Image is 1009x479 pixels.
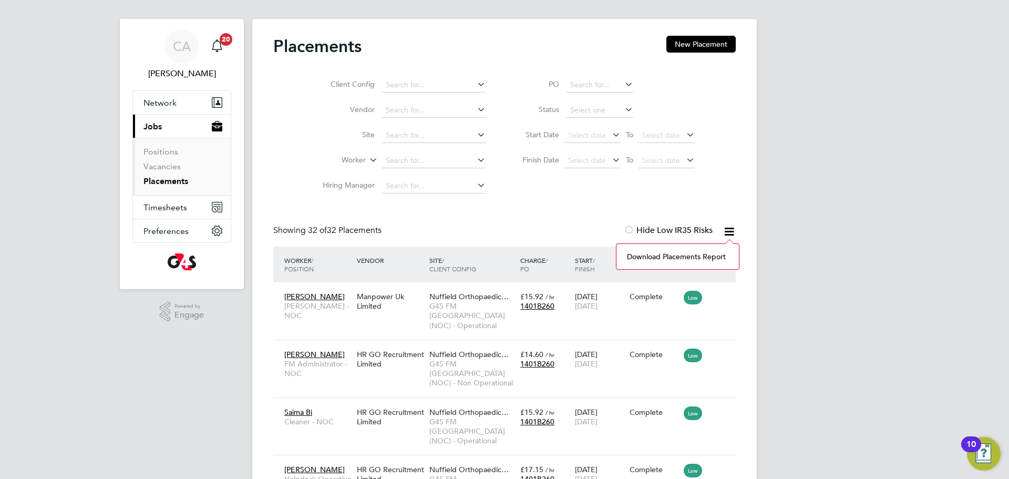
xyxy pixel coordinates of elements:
div: [DATE] [572,287,627,316]
span: CA [173,39,191,53]
div: Manpower Uk Limited [354,287,427,316]
span: Low [684,464,702,477]
div: Jobs [133,138,231,195]
div: Charge [518,251,572,278]
a: Vacancies [143,161,181,171]
span: Engage [174,311,204,320]
span: G4S FM [GEOGRAPHIC_DATA] (NOC) - Operational [429,417,515,446]
span: [PERSON_NAME] - NOC [284,301,352,320]
span: / Position [284,256,314,273]
input: Search for... [382,154,486,168]
input: Select one [567,103,633,118]
button: Jobs [133,115,231,138]
span: Jobs [143,121,162,131]
input: Search for... [382,128,486,143]
div: Showing [273,225,384,236]
label: Hiring Manager [314,180,375,190]
span: Low [684,406,702,420]
label: Finish Date [512,155,559,165]
button: New Placement [666,36,736,53]
span: 32 of [308,225,327,236]
a: Go to home page [132,253,231,270]
span: 1401B260 [520,301,554,311]
span: £15.92 [520,407,543,417]
div: [DATE] [572,402,627,432]
a: [PERSON_NAME]FM Administrator - NOCHR GO Recruitment LimitedNuffield Orthopaedic…G4S FM [GEOGRAPH... [282,344,736,353]
a: 20 [207,29,228,63]
span: £14.60 [520,350,543,359]
input: Search for... [382,103,486,118]
span: / hr [545,351,554,359]
h2: Placements [273,36,362,57]
a: [PERSON_NAME]Helpdesk Operative NOCHR GO Recruitment LimitedNuffield Orthopaedic…G4S FM [GEOGRAPH... [282,459,736,468]
div: [DATE] [572,344,627,374]
span: Low [684,349,702,362]
div: 10 [966,444,976,458]
li: Download Placements Report [622,249,734,264]
span: Low [684,291,702,304]
span: [PERSON_NAME] [284,465,345,474]
input: Search for... [567,78,633,93]
input: Search for... [382,179,486,193]
span: Select date [568,156,606,165]
span: / hr [545,466,554,474]
div: Complete [630,292,679,301]
span: Powered by [174,302,204,311]
a: Placements [143,176,188,186]
a: [PERSON_NAME][PERSON_NAME] - NOCManpower Uk LimitedNuffield Orthopaedic…G4S FM [GEOGRAPHIC_DATA] ... [282,286,736,295]
span: / hr [545,409,554,416]
span: 20 [220,33,232,46]
nav: Main navigation [120,19,244,289]
div: Complete [630,465,679,474]
span: Network [143,98,177,108]
span: Nuffield Orthopaedic… [429,292,509,301]
label: Status [512,105,559,114]
div: Complete [630,407,679,417]
span: / Finish [575,256,595,273]
label: Worker [305,155,366,166]
button: Timesheets [133,196,231,219]
label: Hide Low IR35 Risks [624,225,713,236]
div: Complete [630,350,679,359]
a: Saima BiCleaner - NOCHR GO Recruitment LimitedNuffield Orthopaedic…G4S FM [GEOGRAPHIC_DATA] (NOC)... [282,402,736,411]
span: [DATE] [575,359,598,369]
button: Preferences [133,219,231,242]
label: Client Config [314,79,375,89]
span: £17.15 [520,465,543,474]
button: Open Resource Center, 10 new notifications [967,437,1001,471]
span: Select date [642,130,680,140]
a: CA[PERSON_NAME] [132,29,231,80]
span: Preferences [143,226,189,236]
input: Search for... [382,78,486,93]
div: HR GO Recruitment Limited [354,344,427,374]
span: [PERSON_NAME] [284,292,345,301]
span: Nuffield Orthopaedic… [429,407,509,417]
span: / Client Config [429,256,476,273]
span: G4S FM [GEOGRAPHIC_DATA] (NOC) - Non Operational [429,359,515,388]
span: / hr [545,293,554,301]
label: Site [314,130,375,139]
span: [DATE] [575,301,598,311]
span: G4S FM [GEOGRAPHIC_DATA] (NOC) - Operational [429,301,515,330]
label: PO [512,79,559,89]
div: Start [572,251,627,278]
span: [DATE] [575,417,598,426]
div: Vendor [354,251,427,270]
span: Nuffield Orthopaedic… [429,350,509,359]
label: Vendor [314,105,375,114]
span: To [623,153,636,167]
img: g4s-logo-retina.png [168,253,196,270]
span: FM Administrator - NOC [284,359,352,378]
span: Timesheets [143,202,187,212]
span: 32 Placements [308,225,382,236]
span: [PERSON_NAME] [284,350,345,359]
div: HR GO Recruitment Limited [354,402,427,432]
span: £15.92 [520,292,543,301]
span: To [623,128,636,141]
span: Saima Bi [284,407,312,417]
div: Site [427,251,518,278]
span: Select date [642,156,680,165]
span: Chyrie Anderson [132,67,231,80]
a: Positions [143,147,178,157]
button: Network [133,91,231,114]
